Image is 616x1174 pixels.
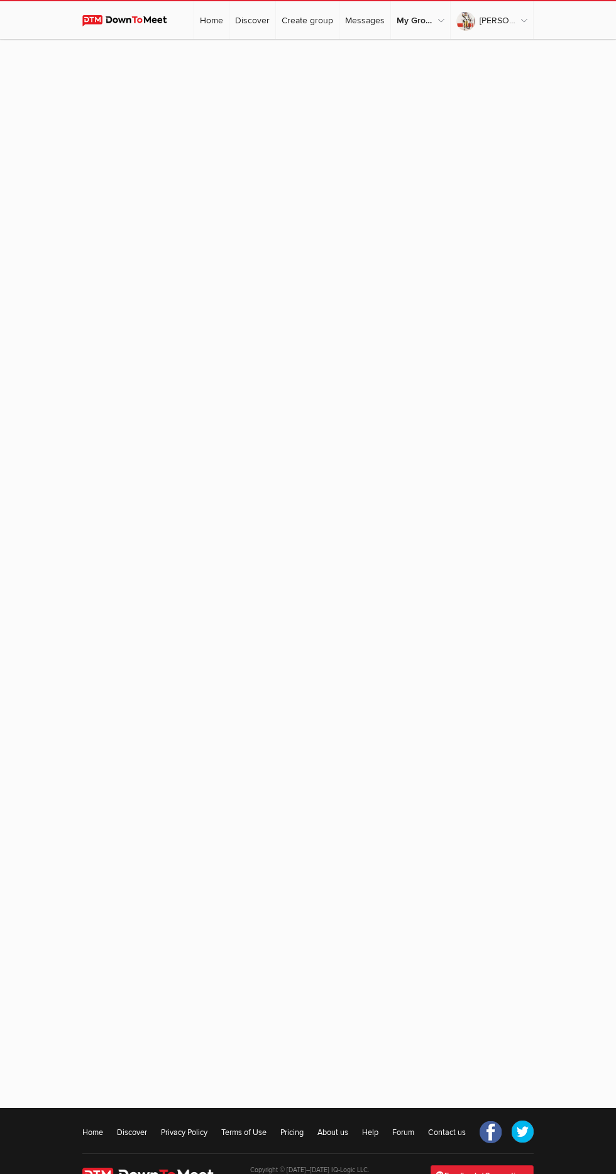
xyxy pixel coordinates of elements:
[339,1,390,39] a: Messages
[194,1,229,39] a: Home
[362,1127,378,1139] a: Help
[229,1,275,39] a: Discover
[117,1127,147,1139] a: Discover
[451,1,533,39] a: [PERSON_NAME]
[480,1121,502,1143] a: Facebook
[392,1127,414,1139] a: Forum
[276,1,339,39] a: Create group
[317,1127,348,1139] a: About us
[421,40,532,41] a: My Profile
[428,1127,466,1139] a: Contact us
[391,1,450,39] a: My Groups
[280,1127,304,1139] a: Pricing
[221,1127,267,1139] a: Terms of Use
[161,1127,207,1139] a: Privacy Policy
[511,1121,534,1143] a: Twitter
[82,15,179,26] img: DownToMeet
[82,1127,103,1139] a: Home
